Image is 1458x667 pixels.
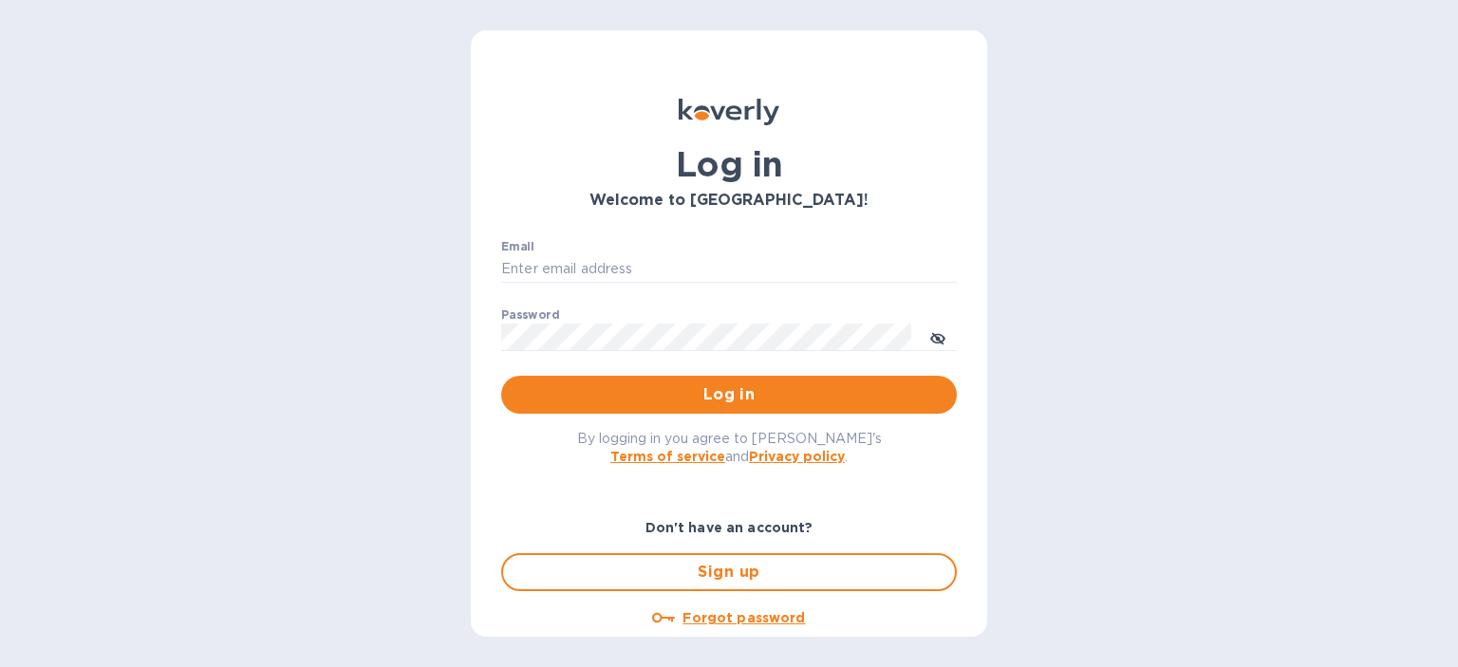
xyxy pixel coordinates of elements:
[919,318,957,356] button: toggle password visibility
[645,520,813,535] b: Don't have an account?
[501,144,957,184] h1: Log in
[501,192,957,210] h3: Welcome to [GEOGRAPHIC_DATA]!
[501,309,559,321] label: Password
[518,561,940,584] span: Sign up
[501,553,957,591] button: Sign up
[610,449,725,464] a: Terms of service
[516,383,942,406] span: Log in
[501,376,957,414] button: Log in
[749,449,845,464] a: Privacy policy
[679,99,779,125] img: Koverly
[501,255,957,284] input: Enter email address
[682,610,805,625] u: Forgot password
[501,241,534,252] label: Email
[577,431,882,464] span: By logging in you agree to [PERSON_NAME]'s and .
